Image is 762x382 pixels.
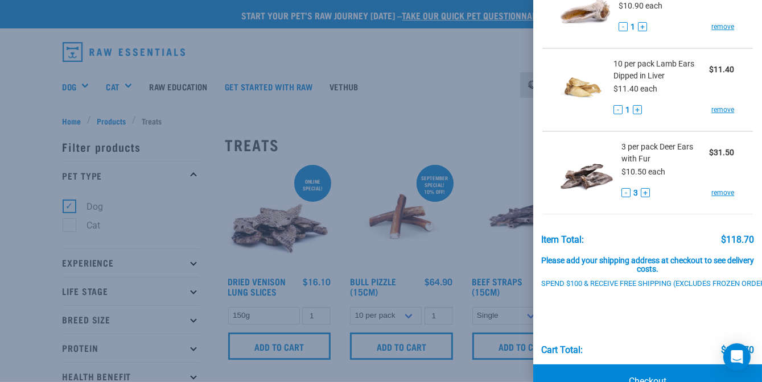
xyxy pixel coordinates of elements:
img: Deer Ears with Fur [561,141,613,200]
span: $10.90 each [619,1,662,10]
a: remove [712,188,735,198]
div: Open Intercom Messenger [723,343,751,371]
span: $10.50 each [621,167,665,176]
div: $118.70 [721,345,754,355]
span: 1 [626,104,631,116]
strong: $31.50 [710,148,735,157]
div: Cart total: [541,345,583,355]
span: 3 per pack Deer Ears with Fur [621,141,710,165]
strong: $11.40 [710,65,735,74]
span: 10 per pack Lamb Ears Dipped in Liver [614,58,710,82]
button: - [621,188,631,197]
a: remove [712,22,735,32]
img: Lamb Ears Dipped in Liver [561,58,605,117]
button: + [641,188,650,197]
span: $11.40 each [614,84,658,93]
button: - [619,22,628,31]
span: 3 [633,187,638,199]
span: 1 [631,21,635,33]
button: + [638,22,647,31]
div: Item Total: [541,235,584,245]
div: $118.70 [721,235,754,245]
button: + [633,105,642,114]
button: - [614,105,623,114]
div: Please add your shipping address at checkout to see delivery costs. [541,245,755,275]
a: remove [712,105,735,115]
